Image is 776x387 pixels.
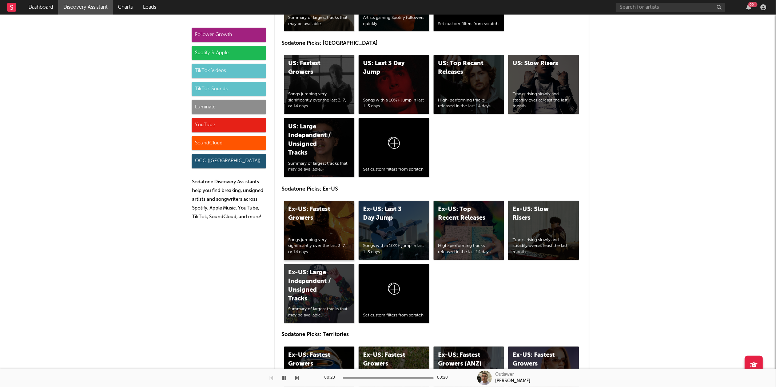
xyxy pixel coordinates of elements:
div: Spotify & Apple [192,46,266,60]
div: Tracks rising slowly and steadily over at least the last month. [513,91,574,109]
div: TikTok Sounds [192,82,266,96]
div: 00:20 [325,374,339,382]
div: TikTok Videos [192,64,266,78]
div: Ex-US: Large Independent / Unsigned Tracks [288,268,338,303]
div: Ex-US: Fastest Growers (ANZ) [438,351,488,368]
div: Ex-US: Fastest Growers ([GEOGRAPHIC_DATA]) [288,351,338,377]
a: US: Top Recent ReleasesHigh-performing tracks released in the last 14 days. [434,55,504,114]
div: Ex-US: Last 3 Day Jump [363,205,413,223]
a: Set custom filters from scratch. [359,264,429,323]
div: Set custom filters from scratch. [363,167,425,173]
p: Sodatone Picks: Ex-US [282,185,582,193]
div: Ex-US: Fastest Growers [288,205,338,223]
div: Artists gaining Spotify followers quickly. [363,15,425,27]
div: Set custom filters from scratch. [438,21,500,27]
div: Songs with a 10%+ jump in last 1-3 days. [363,97,425,110]
a: US: Last 3 Day JumpSongs with a 10%+ jump in last 1-3 days. [359,55,429,114]
div: US: Last 3 Day Jump [363,59,413,77]
div: Luminate [192,100,266,114]
input: Search for artists [616,3,725,12]
div: High-performing tracks released in the last 14 days. [438,243,500,255]
div: Songs with a 10%+ jump in last 1-3 days. [363,243,425,255]
a: Set custom filters from scratch. [359,118,429,177]
div: Summary of largest tracks that may be available. [288,161,350,173]
a: US: Large Independent / Unsigned TracksSummary of largest tracks that may be available. [284,118,355,177]
div: Songs jumping very significantly over the last 3, 7, or 14 days. [288,91,350,109]
p: Sodatone Discovery Assistants help you find breaking, unsigned artists and songwriters across Spo... [192,178,266,222]
div: High-performing tracks released in the last 14 days. [438,97,500,110]
div: [PERSON_NAME] [496,378,531,384]
div: Songs jumping very significantly over the last 3, 7, or 14 days. [288,237,350,255]
div: 00:20 [437,374,452,382]
div: Follower Growth [192,28,266,42]
a: US: Slow RisersTracks rising slowly and steadily over at least the last month. [508,55,579,114]
div: Summary of largest tracks that may be available. [288,15,350,27]
a: US: Fastest GrowersSongs jumping very significantly over the last 3, 7, or 14 days. [284,55,355,114]
a: Ex-US: Top Recent ReleasesHigh-performing tracks released in the last 14 days. [434,201,504,260]
div: YouTube [192,118,266,132]
div: Ex-US: Fastest Growers ([GEOGRAPHIC_DATA]) [513,351,562,377]
p: Sodatone Picks: [GEOGRAPHIC_DATA] [282,39,582,48]
a: Ex-US: Slow RisersTracks rising slowly and steadily over at least the last month. [508,201,579,260]
div: US: Fastest Growers [288,59,338,77]
div: OCC ([GEOGRAPHIC_DATA]) [192,154,266,168]
div: US: Top Recent Releases [438,59,488,77]
div: US: Slow Risers [513,59,562,68]
div: Tracks rising slowly and steadily over at least the last month. [513,237,574,255]
p: Sodatone Picks: Territories [282,330,582,339]
div: Ex-US: Fastest Growers ([GEOGRAPHIC_DATA]) [363,351,413,377]
div: US: Large Independent / Unsigned Tracks [288,123,338,157]
button: 99+ [746,4,751,10]
div: Outlawer [496,371,514,378]
div: Ex-US: Slow Risers [513,205,562,223]
a: Ex-US: Fastest GrowersSongs jumping very significantly over the last 3, 7, or 14 days. [284,201,355,260]
div: Set custom filters from scratch. [363,312,425,319]
div: 99 + [748,2,757,7]
div: SoundCloud [192,136,266,151]
a: Ex-US: Last 3 Day JumpSongs with a 10%+ jump in last 1-3 days. [359,201,429,260]
a: Ex-US: Large Independent / Unsigned TracksSummary of largest tracks that may be available. [284,264,355,323]
div: Ex-US: Top Recent Releases [438,205,488,223]
div: Summary of largest tracks that may be available. [288,306,350,319]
